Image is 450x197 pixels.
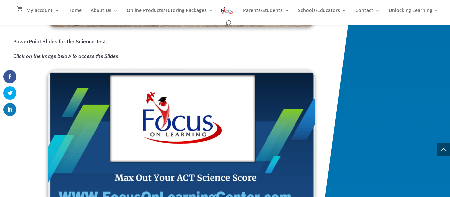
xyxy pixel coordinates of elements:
em: Click on the image below to access the Slides [13,53,118,59]
a: Schools/Educators [298,8,347,19]
p: PowerPoint Slides for the Science Test; [13,37,359,51]
a: Home [68,8,82,19]
a: Parents/Students [243,8,289,19]
a: My account [26,8,59,19]
a: Online Products/Tutoring Packages [127,8,213,19]
a: Contact [355,8,380,19]
a: Unlocking Learning [389,8,439,19]
a: About Us [91,8,118,19]
img: Focus on Learning [220,6,234,15]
